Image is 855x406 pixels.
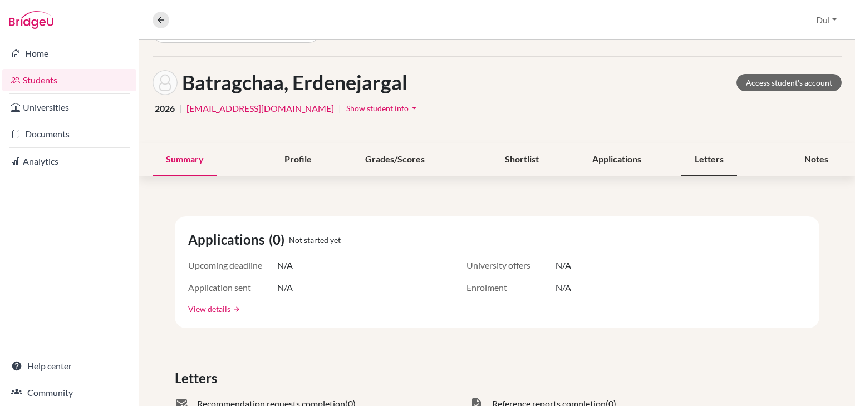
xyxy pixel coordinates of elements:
[269,230,289,250] span: (0)
[188,230,269,250] span: Applications
[2,355,136,377] a: Help center
[791,143,842,176] div: Notes
[2,123,136,145] a: Documents
[2,69,136,91] a: Students
[2,150,136,172] a: Analytics
[579,143,655,176] div: Applications
[736,74,842,91] a: Access student's account
[556,281,571,294] span: N/A
[182,71,407,95] h1: Batragchaa, Erdenejargal
[175,368,222,388] span: Letters
[153,70,178,95] img: Erdenejargal Batragchaa's avatar
[153,143,217,176] div: Summary
[352,143,438,176] div: Grades/Scores
[811,9,842,31] button: Dul
[2,42,136,65] a: Home
[188,281,277,294] span: Application sent
[346,103,409,113] span: Show student info
[188,259,277,272] span: Upcoming deadline
[9,11,53,29] img: Bridge-U
[409,102,420,113] i: arrow_drop_down
[556,259,571,272] span: N/A
[681,143,737,176] div: Letters
[2,382,136,404] a: Community
[271,143,325,176] div: Profile
[2,96,136,118] a: Universities
[492,143,552,176] div: Shortlist
[186,102,334,115] a: [EMAIL_ADDRESS][DOMAIN_NAME]
[179,102,182,115] span: |
[338,102,341,115] span: |
[289,234,341,246] span: Not started yet
[346,100,420,117] button: Show student infoarrow_drop_down
[188,303,230,315] a: View details
[466,281,556,294] span: Enrolment
[277,259,293,272] span: N/A
[155,102,175,115] span: 2026
[466,259,556,272] span: University offers
[230,305,240,313] a: arrow_forward
[277,281,293,294] span: N/A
